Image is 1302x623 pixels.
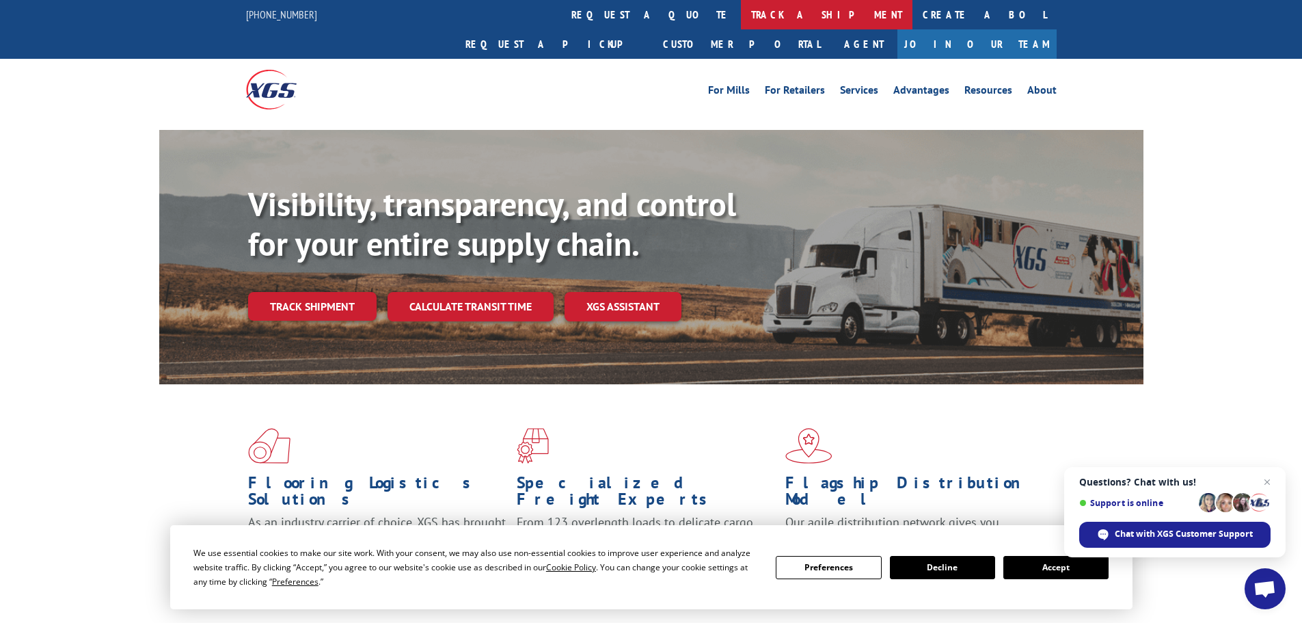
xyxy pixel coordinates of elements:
a: About [1027,85,1057,100]
a: Track shipment [248,292,377,321]
h1: Specialized Freight Experts [517,475,775,514]
span: Chat with XGS Customer Support [1079,522,1271,548]
p: From 123 overlength loads to delicate cargo, our experienced staff knows the best way to move you... [517,514,775,575]
img: xgs-icon-focused-on-flooring-red [517,428,549,464]
span: As an industry carrier of choice, XGS has brought innovation and dedication to flooring logistics... [248,514,506,563]
a: Resources [964,85,1012,100]
a: For Retailers [765,85,825,100]
img: xgs-icon-flagship-distribution-model-red [785,428,832,464]
div: Cookie Consent Prompt [170,525,1133,609]
a: For Mills [708,85,750,100]
span: Cookie Policy [546,561,596,573]
span: Chat with XGS Customer Support [1115,528,1253,540]
a: [PHONE_NUMBER] [246,8,317,21]
a: Join Our Team [897,29,1057,59]
h1: Flagship Distribution Model [785,475,1044,514]
b: Visibility, transparency, and control for your entire supply chain. [248,183,736,265]
a: Request a pickup [455,29,653,59]
h1: Flooring Logistics Solutions [248,475,506,514]
a: Agent [830,29,897,59]
span: Our agile distribution network gives you nationwide inventory management on demand. [785,514,1037,546]
button: Decline [890,556,995,579]
button: Accept [1003,556,1109,579]
div: We use essential cookies to make our site work. With your consent, we may also use non-essential ... [193,546,759,589]
a: Open chat [1245,568,1286,609]
button: Preferences [776,556,881,579]
img: xgs-icon-total-supply-chain-intelligence-red [248,428,290,464]
a: Customer Portal [653,29,830,59]
a: Calculate transit time [388,292,554,321]
a: Advantages [893,85,949,100]
a: XGS ASSISTANT [565,292,681,321]
a: Services [840,85,878,100]
span: Preferences [272,576,318,587]
span: Questions? Chat with us! [1079,477,1271,488]
span: Support is online [1079,498,1194,508]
